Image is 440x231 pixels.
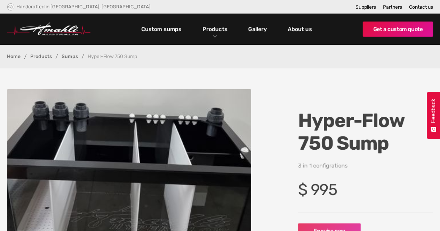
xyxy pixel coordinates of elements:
span: Feedback [430,99,437,123]
p: 3 in 1 configrations [298,162,433,170]
a: Suppliers [355,4,376,10]
a: Contact us [409,4,433,10]
img: Hmahli Australia Logo [7,23,90,36]
a: Custom sumps [139,23,183,35]
a: Home [7,54,21,59]
div: Handcrafted in [GEOGRAPHIC_DATA], [GEOGRAPHIC_DATA] [16,4,151,10]
a: Get a custom quote [363,22,433,37]
div: Products [197,14,233,45]
button: Feedback - Show survey [427,92,440,139]
a: Products [30,54,52,59]
div: Hyper-Flow 750 Sump [88,54,137,59]
a: Partners [383,4,402,10]
a: About us [286,23,314,35]
a: Gallery [247,23,269,35]
h1: Hyper-Flow 750 Sump [298,109,433,155]
a: Sumps [62,54,78,59]
a: Products [201,24,229,34]
a: home [7,23,90,36]
h4: $ 995 [298,180,433,199]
